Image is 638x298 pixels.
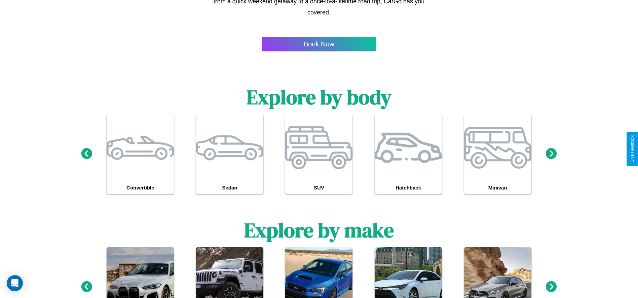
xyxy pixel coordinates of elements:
[107,181,174,194] h4: Convertible
[196,181,263,194] h4: Sedan
[630,135,635,163] div: Give Feedback
[247,83,391,111] h1: Explore by body
[244,216,394,244] h1: Explore by make
[375,181,442,194] h4: Hatchback
[7,275,23,291] div: Open Intercom Messenger
[464,181,531,194] h4: Minivan
[262,37,376,51] button: Book Now
[285,181,352,194] h4: SUV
